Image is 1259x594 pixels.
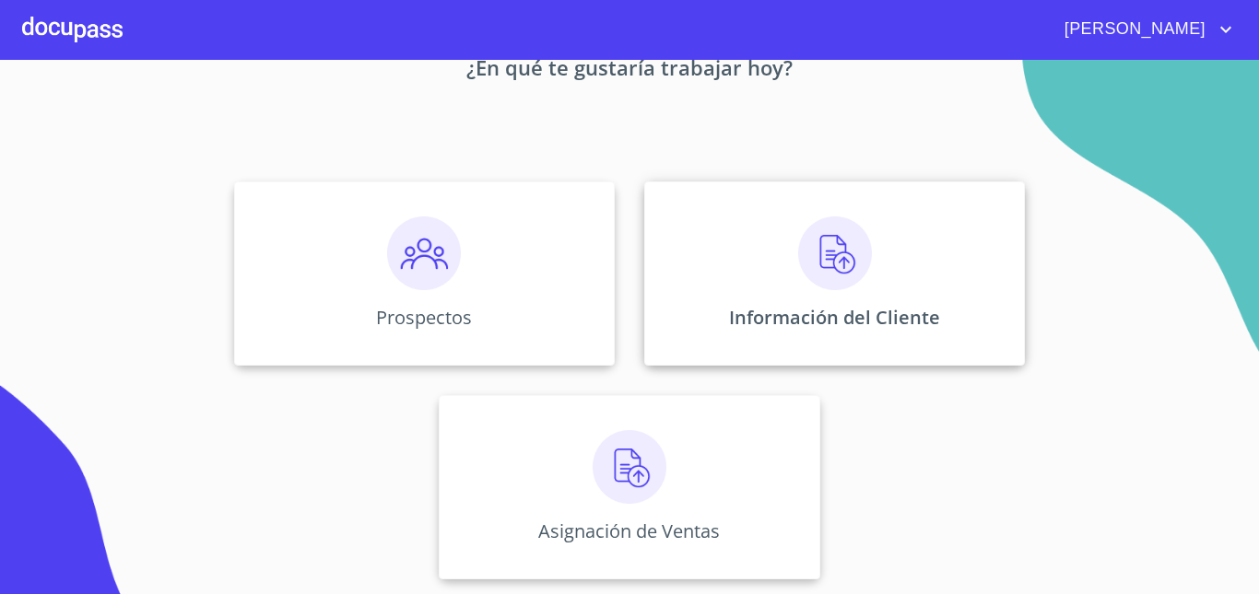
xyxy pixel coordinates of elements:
[729,305,940,330] p: Información del Cliente
[798,216,872,290] img: carga.png
[1051,15,1215,44] span: [PERSON_NAME]
[387,216,461,290] img: prospectos.png
[1051,15,1237,44] button: account of current user
[538,518,720,543] p: Asignación de Ventas
[593,430,666,504] img: carga.png
[62,52,1197,89] p: ¿En qué te gustaría trabajar hoy?
[376,305,472,330] p: Prospectos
